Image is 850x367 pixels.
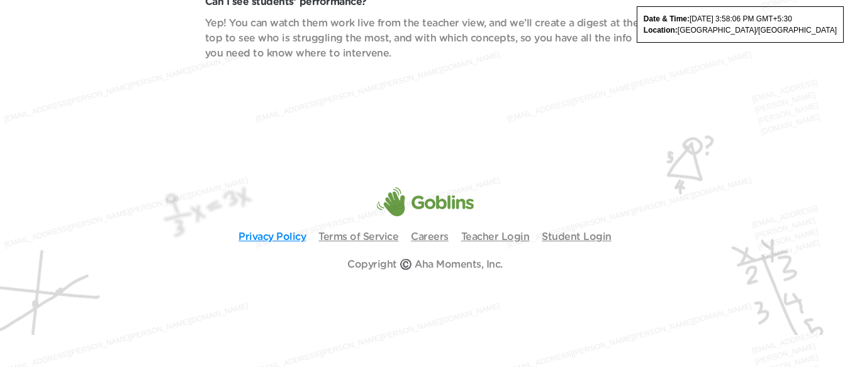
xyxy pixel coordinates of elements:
[205,16,646,61] p: Yep! You can watch them work live from the teacher view, and we’ll create a digest at the top to ...
[411,232,449,242] a: Careers
[238,232,306,242] a: Privacy Policy
[461,232,530,242] a: Teacher Login
[318,232,398,242] a: Terms of Service
[347,257,503,272] p: Copyright ©️ Aha Moments, Inc.
[637,6,844,43] div: [DATE] 3:58:06 PM GMT+5:30 [GEOGRAPHIC_DATA]/[GEOGRAPHIC_DATA]
[644,14,690,23] strong: Date & Time:
[542,232,612,242] a: Student Login
[644,26,678,35] strong: Location:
